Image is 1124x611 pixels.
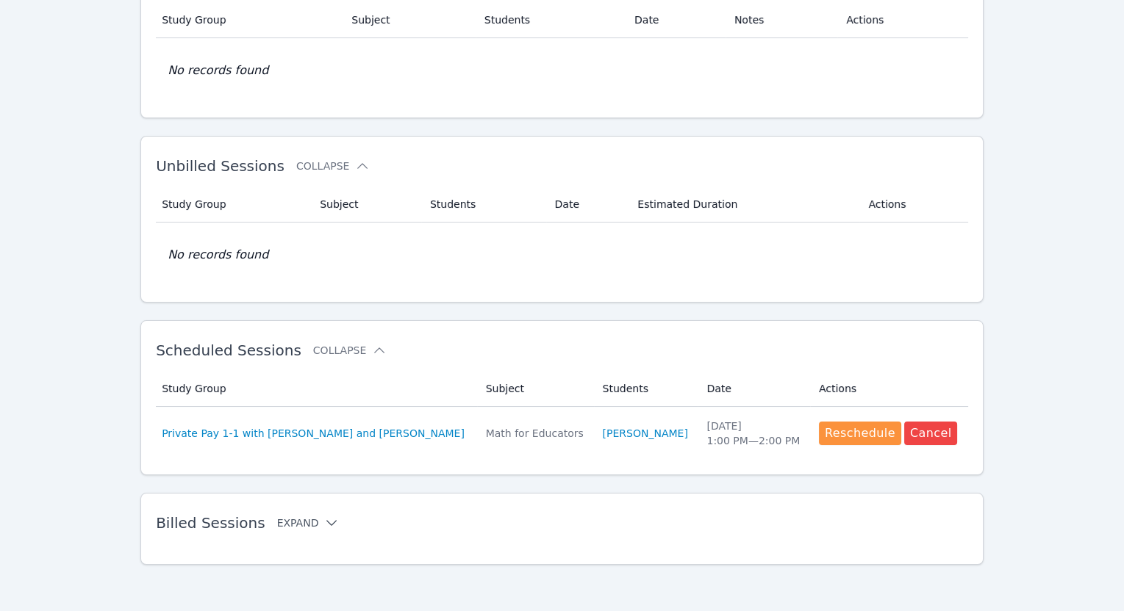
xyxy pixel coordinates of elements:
[477,371,594,407] th: Subject
[311,187,421,223] th: Subject
[277,516,340,530] button: Expand
[837,2,968,38] th: Actions
[156,2,343,38] th: Study Group
[156,514,265,532] span: Billed Sessions
[706,419,801,448] div: [DATE] 1:00 PM — 2:00 PM
[726,2,837,38] th: Notes
[486,426,585,441] div: Math for Educators
[629,187,859,223] th: Estimated Duration
[810,371,968,407] th: Actions
[859,187,968,223] th: Actions
[156,187,311,223] th: Study Group
[819,422,901,445] button: Reschedule
[156,341,301,359] span: Scheduled Sessions
[421,187,546,223] th: Students
[476,2,626,38] th: Students
[904,422,958,445] button: Cancel
[156,38,968,103] td: No records found
[343,2,475,38] th: Subject
[296,159,370,173] button: Collapse
[698,371,810,407] th: Date
[156,371,477,407] th: Study Group
[156,407,968,460] tr: Private Pay 1-1 with [PERSON_NAME] and [PERSON_NAME]Math for Educators[PERSON_NAME][DATE]1:00 PM—...
[603,426,688,441] a: [PERSON_NAME]
[156,223,968,287] td: No records found
[546,187,629,223] th: Date
[594,371,698,407] th: Students
[162,426,465,441] a: Private Pay 1-1 with [PERSON_NAME] and [PERSON_NAME]
[626,2,726,38] th: Date
[156,157,284,175] span: Unbilled Sessions
[313,343,387,358] button: Collapse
